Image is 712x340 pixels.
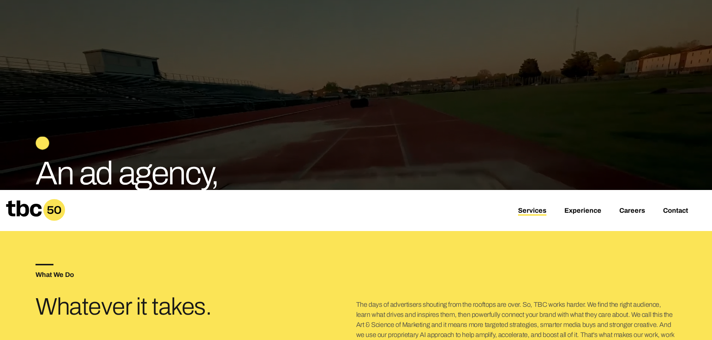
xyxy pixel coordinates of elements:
[6,216,65,224] a: Home
[36,271,356,278] h5: What We Do
[36,296,249,318] h3: Whatever it takes.
[518,207,546,216] a: Services
[619,207,645,216] a: Careers
[663,207,688,216] a: Contact
[564,207,601,216] a: Experience
[36,156,218,191] span: An ad agency,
